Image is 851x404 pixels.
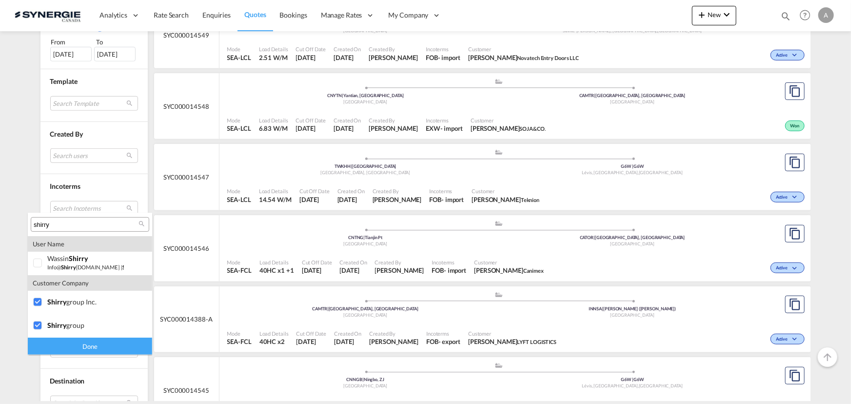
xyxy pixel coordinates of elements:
[47,298,66,306] span: shirry
[121,264,152,270] small: | group
[28,236,152,252] div: user name
[47,264,119,270] small: info@ [DOMAIN_NAME]
[47,321,66,329] span: shirry
[61,264,76,270] span: shirry
[47,254,124,263] div: wassin <span class="highlightedText">Shirry</span>
[122,264,138,270] span: shirry
[28,338,152,355] div: Done
[69,254,88,263] span: Shirry
[138,220,145,227] md-icon: icon-magnify
[34,221,139,229] input: Search Customer Details
[28,275,152,291] div: customer company
[47,298,124,306] div: <span class="highlightedText">shirry</span> group inc.
[47,321,124,329] div: <span class="highlightedText">shirry</span> group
